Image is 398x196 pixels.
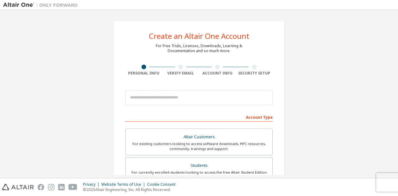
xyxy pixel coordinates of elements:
[3,2,81,8] img: Altair One
[83,182,101,187] div: Privacy
[68,184,77,190] img: youtube.svg
[162,71,199,76] div: Verify Email
[199,71,236,76] div: Account Info
[129,170,269,180] div: For currently enrolled students looking to access the free Altair Student Edition bundle and all ...
[149,32,249,40] div: Create an Altair One Account
[147,182,179,187] div: Cookie Consent
[125,71,162,76] div: Personal Info
[125,112,273,122] div: Account Type
[236,71,273,76] div: Security Setup
[129,141,269,151] div: For existing customers looking to access software downloads, HPC resources, community, trainings ...
[83,187,179,192] p: © 2025 Altair Engineering, Inc. All Rights Reserved.
[2,184,34,190] img: altair_logo.svg
[101,182,147,187] div: Website Terms of Use
[129,161,269,170] div: Students
[58,184,65,190] img: linkedin.svg
[129,133,269,141] div: Altair Customers
[38,184,44,190] img: facebook.svg
[156,43,242,53] div: For Free Trials, Licenses, Downloads, Learning & Documentation and so much more.
[48,184,54,190] img: instagram.svg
